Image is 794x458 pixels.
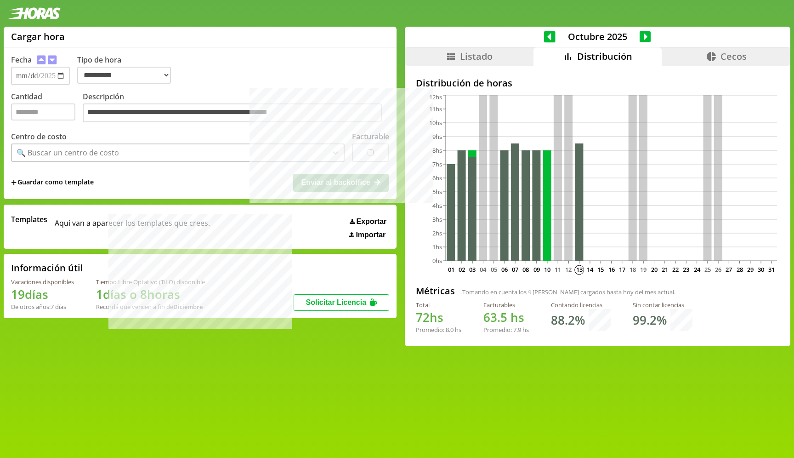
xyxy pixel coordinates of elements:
text: 16 [608,265,614,274]
text: 08 [522,265,529,274]
text: 03 [469,265,476,274]
label: Fecha [11,55,32,65]
text: 31 [768,265,775,274]
span: Cecos [720,50,747,63]
span: 63.5 [483,309,507,326]
span: Importar [356,231,386,239]
div: Contando licencias [551,301,611,309]
span: + [11,177,17,188]
tspan: 2hs [432,229,442,237]
tspan: 1hs [432,243,442,251]
text: 24 [693,265,700,274]
span: Tomando en cuenta los [PERSON_NAME] cargados hasta hoy del mes actual. [462,288,675,296]
label: Centro de costo [11,132,67,142]
h1: 19 días [11,286,74,303]
tspan: 3hs [432,215,442,223]
h1: 99.2 % [633,312,667,328]
text: 02 [459,265,465,274]
h1: hs [483,309,529,326]
tspan: 5hs [432,188,442,196]
h2: Métricas [416,285,455,297]
tspan: 6hs [432,174,442,182]
tspan: 10hs [429,119,442,127]
label: Descripción [83,92,389,125]
tspan: 9hs [432,132,442,141]
label: Facturable [352,132,389,142]
span: Listado [460,50,493,63]
select: Tipo de hora [77,67,171,84]
div: 🔍 Buscar un centro de costo [17,148,119,158]
h1: 1 días o 8 horas [96,286,205,303]
tspan: 11hs [429,105,442,113]
textarea: Descripción [83,103,382,123]
h1: hs [416,309,461,326]
span: Templates [11,214,47,224]
text: 15 [597,265,604,274]
b: Diciembre [173,303,203,311]
h2: Información útil [11,262,83,274]
button: Solicitar Licencia [294,294,389,311]
text: 07 [512,265,518,274]
span: Aqui van a aparecer los templates que crees. [55,214,210,239]
text: 26 [715,265,721,274]
text: 05 [491,265,497,274]
tspan: 4hs [432,201,442,210]
img: logotipo [7,7,61,19]
text: 22 [672,265,679,274]
span: Solicitar Licencia [306,298,366,306]
text: 27 [726,265,732,274]
text: 28 [736,265,743,274]
div: Sin contar licencias [633,301,692,309]
div: De otros años: 7 días [11,303,74,311]
span: +Guardar como template [11,177,94,188]
span: Distribución [577,50,632,63]
tspan: 7hs [432,160,442,168]
h1: Cargar hora [11,30,65,43]
text: 29 [747,265,754,274]
input: Cantidad [11,103,75,120]
span: 9 [528,288,531,296]
span: Exportar [357,218,387,226]
div: Total [416,301,461,309]
text: 23 [683,265,689,274]
text: 21 [662,265,668,274]
text: 11 [555,265,561,274]
text: 10 [544,265,550,274]
div: Tiempo Libre Optativo (TiLO) disponible [96,278,205,286]
span: 7.9 [513,326,521,334]
tspan: 8hs [432,146,442,155]
div: Promedio: hs [416,326,461,334]
div: Promedio: hs [483,326,529,334]
tspan: 12hs [429,93,442,101]
text: 25 [704,265,711,274]
span: 72 [416,309,430,326]
text: 06 [501,265,508,274]
button: Exportar [347,217,389,226]
text: 14 [587,265,594,274]
text: 13 [576,265,583,274]
text: 09 [533,265,540,274]
label: Tipo de hora [77,55,178,85]
text: 20 [651,265,657,274]
text: 01 [448,265,454,274]
text: 04 [480,265,487,274]
text: 19 [640,265,647,274]
span: Octubre 2025 [556,30,640,43]
text: 30 [758,265,764,274]
span: 8.0 [446,326,454,334]
div: Recordá que vencen a fin de [96,303,205,311]
tspan: 0hs [432,257,442,265]
text: 12 [565,265,572,274]
div: Facturables [483,301,529,309]
label: Cantidad [11,92,83,125]
h1: 88.2 % [551,312,585,328]
h2: Distribución de horas [416,77,779,89]
div: Vacaciones disponibles [11,278,74,286]
text: 17 [619,265,625,274]
text: 18 [630,265,636,274]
